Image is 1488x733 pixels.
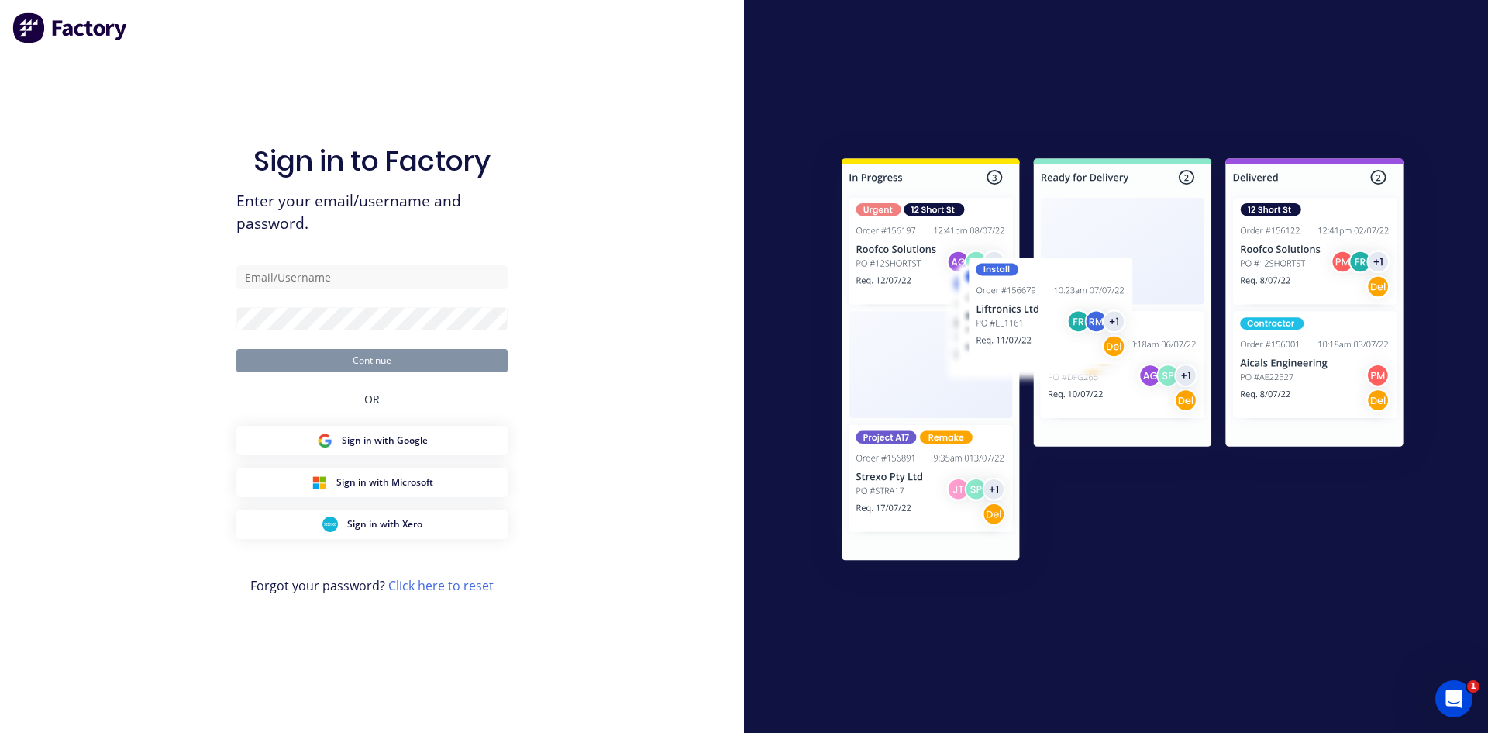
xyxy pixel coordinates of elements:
button: Continue [236,349,508,372]
div: OR [364,372,380,426]
span: Sign in with Microsoft [336,475,433,489]
h1: Sign in to Factory [253,144,491,178]
span: Forgot your password? [250,576,494,595]
iframe: Intercom live chat [1435,680,1472,717]
span: 1 [1467,680,1479,693]
img: Sign in [808,127,1438,597]
button: Xero Sign inSign in with Xero [236,510,508,539]
input: Email/Username [236,265,508,289]
span: Enter your email/username and password. [236,190,508,235]
span: Sign in with Google [342,434,428,448]
button: Microsoft Sign inSign in with Microsoft [236,468,508,497]
img: Microsoft Sign in [312,475,327,490]
span: Sign in with Xero [347,517,422,531]
a: Click here to reset [388,577,494,594]
img: Google Sign in [317,433,332,448]
img: Xero Sign in [322,517,338,532]
button: Google Sign inSign in with Google [236,426,508,455]
img: Factory [12,12,129,43]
